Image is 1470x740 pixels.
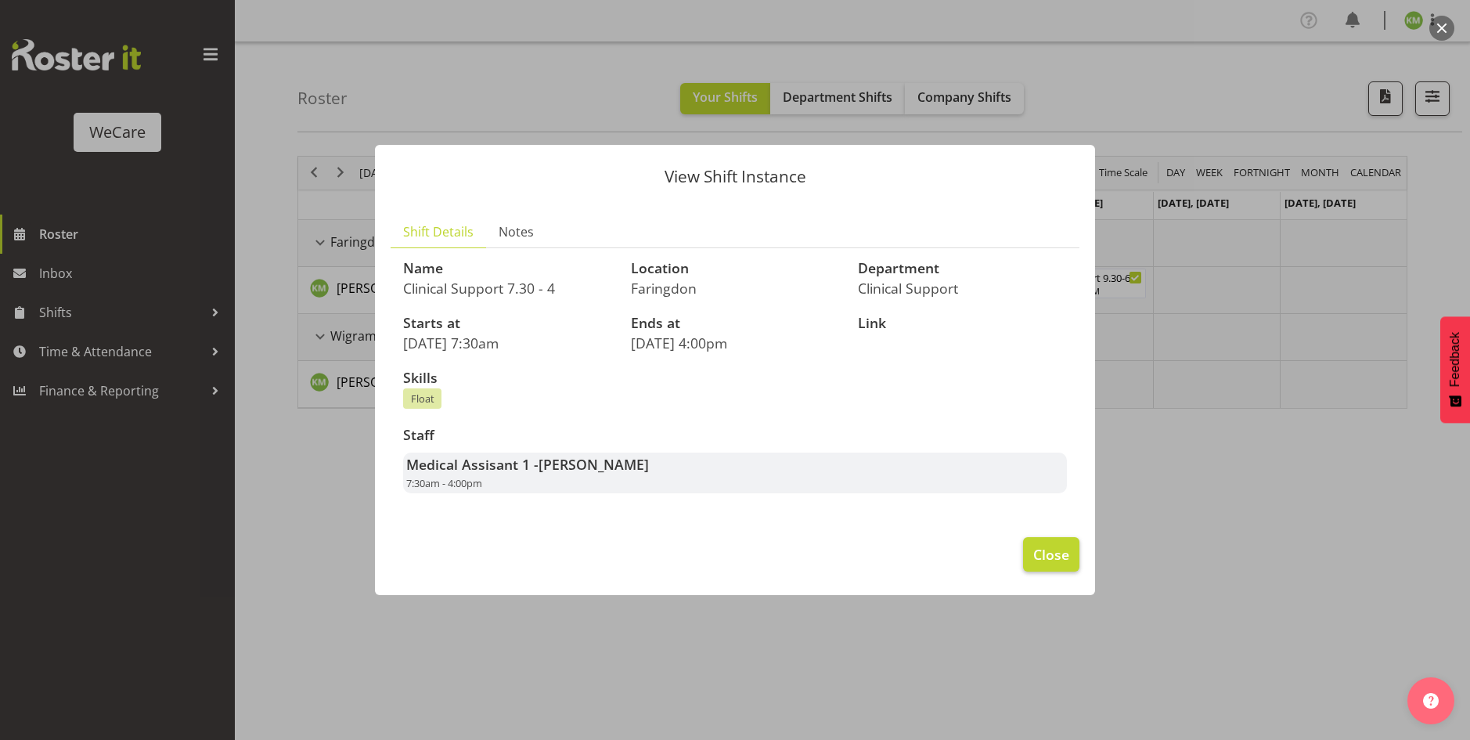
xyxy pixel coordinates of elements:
h3: Starts at [403,316,612,331]
span: Float [411,392,434,406]
h3: Location [631,261,840,276]
span: Close [1033,544,1069,565]
span: [PERSON_NAME] [539,455,649,474]
p: [DATE] 4:00pm [631,334,840,352]
p: Clinical Support [858,280,1067,297]
p: Clinical Support 7.30 - 4 [403,280,612,297]
h3: Skills [403,370,1067,386]
p: [DATE] 7:30am [403,334,612,352]
h3: Name [403,261,612,276]
h3: Department [858,261,1067,276]
h3: Link [858,316,1067,331]
h3: Staff [403,428,1067,443]
p: View Shift Instance [391,168,1079,185]
span: 7:30am - 4:00pm [406,476,482,490]
img: help-xxl-2.png [1423,693,1439,709]
span: Notes [499,222,534,241]
h3: Ends at [631,316,840,331]
button: Feedback - Show survey [1440,316,1470,423]
span: Feedback [1448,332,1462,387]
strong: Medical Assisant 1 - [406,455,649,474]
span: Shift Details [403,222,474,241]
p: Faringdon [631,280,840,297]
button: Close [1023,537,1079,572]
